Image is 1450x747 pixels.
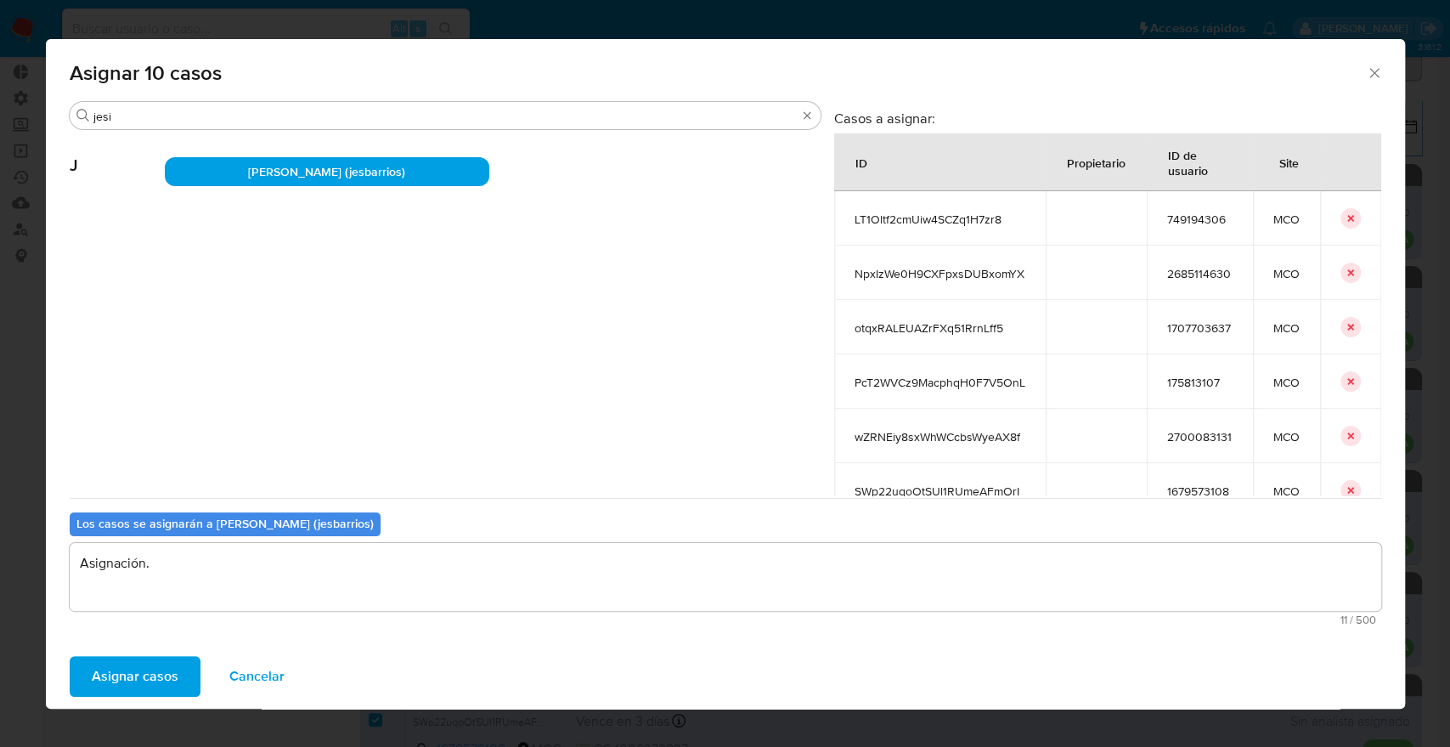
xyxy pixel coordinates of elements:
[835,142,888,183] div: ID
[855,484,1025,499] span: SWp22uqoOtSUl1RUmeAFmOrI
[1167,320,1233,336] span: 1707703637
[855,429,1025,444] span: wZRNEiy8sxWhWCcbsWyeAX8f
[1340,263,1361,283] button: icon-button
[1047,142,1146,183] div: Propietario
[1340,317,1361,337] button: icon-button
[165,157,489,186] div: [PERSON_NAME] (jesbarrios)
[207,656,307,697] button: Cancelar
[1148,134,1252,190] div: ID de usuario
[92,658,178,695] span: Asignar casos
[229,658,285,695] span: Cancelar
[1273,484,1300,499] span: MCO
[1167,484,1233,499] span: 1679573108
[1167,375,1233,390] span: 175813107
[1167,429,1233,444] span: 2700083131
[1340,480,1361,501] button: icon-button
[1340,208,1361,229] button: icon-button
[800,109,814,122] button: Borrar
[70,130,165,176] span: J
[1340,426,1361,446] button: icon-button
[248,163,405,180] span: [PERSON_NAME] (jesbarrios)
[855,266,1025,281] span: NpxIzWe0H9CXFpxsDUBxomYX
[93,109,797,124] input: Buscar analista
[1273,320,1300,336] span: MCO
[1273,212,1300,227] span: MCO
[1167,266,1233,281] span: 2685114630
[855,375,1025,390] span: PcT2WVCz9MacphqH0F7V5OnL
[70,656,200,697] button: Asignar casos
[1259,142,1319,183] div: Site
[834,110,1381,127] h3: Casos a asignar:
[75,614,1376,625] span: Máximo 500 caracteres
[76,515,374,532] b: Los casos se asignarán a [PERSON_NAME] (jesbarrios)
[1167,212,1233,227] span: 749194306
[1340,371,1361,392] button: icon-button
[46,39,1405,709] div: assign-modal
[1366,65,1381,80] button: Cerrar ventana
[76,109,90,122] button: Buscar
[1273,429,1300,444] span: MCO
[855,212,1025,227] span: LT1Oltf2cmUiw4SCZq1H7zr8
[1273,375,1300,390] span: MCO
[70,63,1367,83] span: Asignar 10 casos
[1273,266,1300,281] span: MCO
[855,320,1025,336] span: otqxRALEUAZrFXq51RrnLff5
[70,543,1381,611] textarea: Asignación.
